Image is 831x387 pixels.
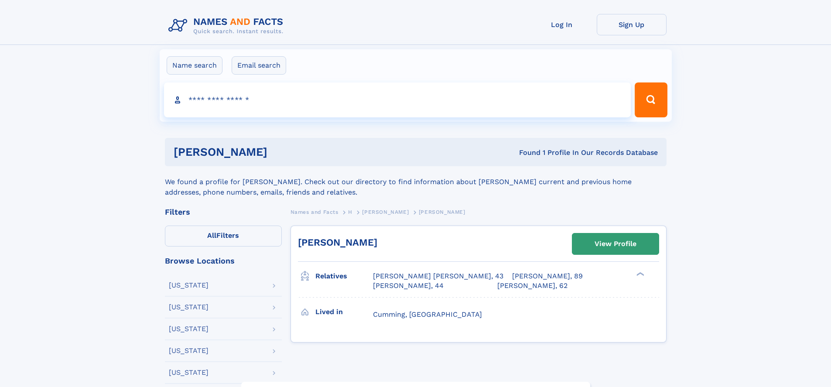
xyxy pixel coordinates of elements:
h3: Lived in [315,305,373,319]
div: ❯ [634,271,645,277]
div: Filters [165,208,282,216]
span: H [348,209,352,215]
div: View Profile [595,234,636,254]
h1: [PERSON_NAME] [174,147,393,158]
div: [US_STATE] [169,282,209,289]
div: We found a profile for [PERSON_NAME]. Check out our directory to find information about [PERSON_N... [165,166,667,198]
div: [US_STATE] [169,347,209,354]
span: [PERSON_NAME] [419,209,465,215]
label: Email search [232,56,286,75]
a: Names and Facts [291,206,339,217]
img: Logo Names and Facts [165,14,291,38]
input: search input [164,82,631,117]
a: [PERSON_NAME] [298,237,377,248]
a: View Profile [572,233,659,254]
label: Filters [165,226,282,247]
a: [PERSON_NAME], 89 [512,271,583,281]
span: All [207,231,216,240]
label: Name search [167,56,222,75]
a: [PERSON_NAME] [362,206,409,217]
a: Sign Up [597,14,667,35]
button: Search Button [635,82,667,117]
span: [PERSON_NAME] [362,209,409,215]
div: Browse Locations [165,257,282,265]
a: [PERSON_NAME] [PERSON_NAME], 43 [373,271,503,281]
div: [US_STATE] [169,325,209,332]
h3: Relatives [315,269,373,284]
div: [US_STATE] [169,304,209,311]
span: Cumming, [GEOGRAPHIC_DATA] [373,310,482,319]
a: H [348,206,352,217]
a: [PERSON_NAME], 62 [497,281,568,291]
a: [PERSON_NAME], 44 [373,281,444,291]
div: [US_STATE] [169,369,209,376]
div: Found 1 Profile In Our Records Database [393,148,658,158]
a: Log In [527,14,597,35]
